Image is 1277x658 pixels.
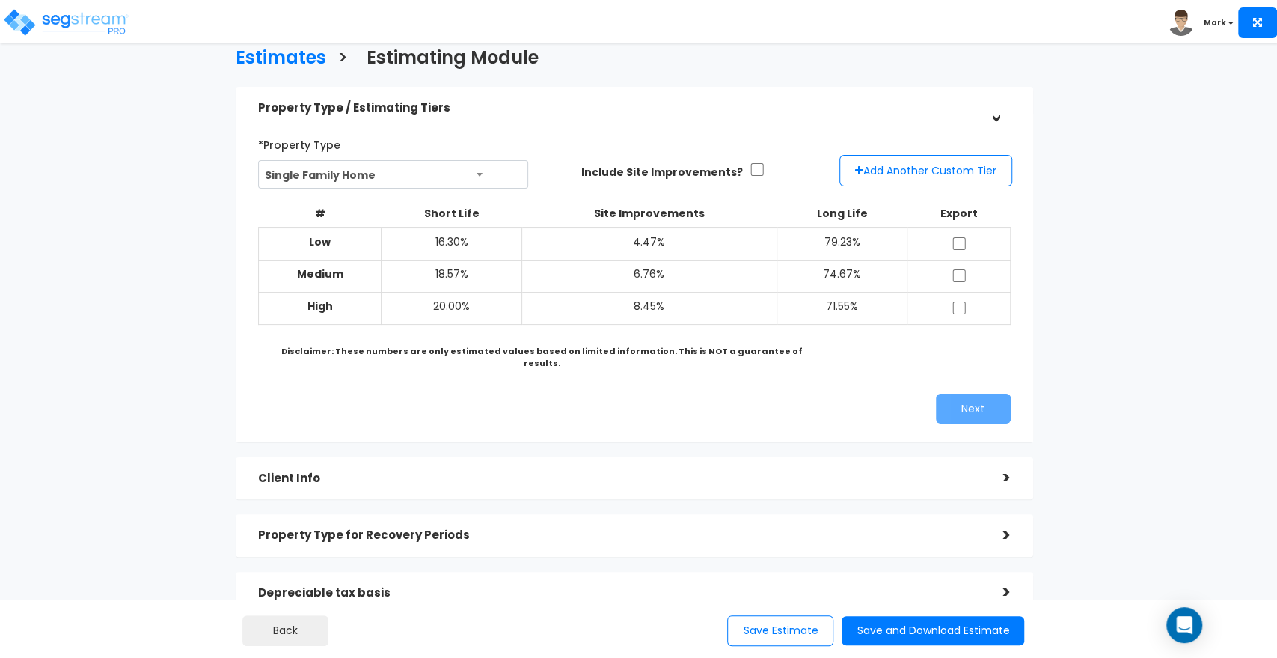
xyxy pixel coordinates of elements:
img: avatar.png [1168,10,1194,36]
button: Save Estimate [727,615,833,646]
div: > [984,93,1007,123]
th: Long Life [777,200,907,228]
b: Low [309,234,331,249]
label: *Property Type [258,132,340,153]
td: 4.47% [521,228,777,261]
b: Mark [1204,17,1226,28]
h3: Estimating Module [367,48,539,71]
h5: Property Type for Recovery Periods [258,529,981,542]
h5: Property Type / Estimating Tiers [258,102,981,115]
b: High [307,299,333,314]
th: # [259,200,382,228]
button: Add Another Custom Tier [839,155,1012,186]
td: 8.45% [521,293,777,325]
td: 74.67% [777,261,907,293]
td: 20.00% [382,293,521,325]
div: > [981,581,1011,604]
button: Save and Download Estimate [842,616,1024,645]
th: Short Life [382,200,521,228]
h5: Depreciable tax basis [258,587,981,600]
label: Include Site Improvements? [581,165,743,180]
div: > [981,466,1011,490]
h5: Client Info [258,472,981,485]
span: Single Family Home [258,160,528,189]
button: Back [242,615,328,646]
th: Export [907,200,1010,228]
b: Medium [297,266,343,281]
h3: Estimates [236,48,326,71]
a: Estimating Module [355,33,539,79]
td: 18.57% [382,261,521,293]
td: 16.30% [382,228,521,261]
span: Single Family Home [259,161,527,189]
b: Disclaimer: These numbers are only estimated values based on limited information. This is NOT a g... [281,345,802,369]
h3: > [337,48,348,71]
td: 6.76% [521,261,777,293]
img: logo_pro_r.png [2,7,129,37]
button: Next [936,394,1011,424]
th: Site Improvements [521,200,777,228]
td: 79.23% [777,228,907,261]
div: Open Intercom Messenger [1166,607,1202,643]
a: Estimates [224,33,326,79]
div: > [981,524,1011,547]
td: 71.55% [777,293,907,325]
